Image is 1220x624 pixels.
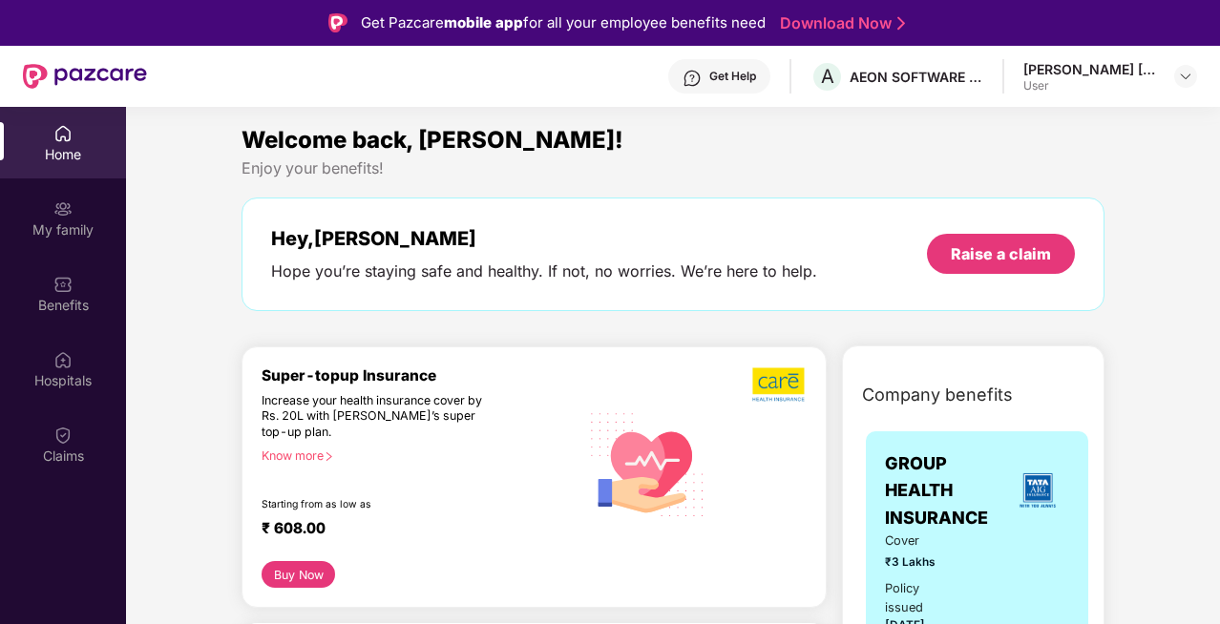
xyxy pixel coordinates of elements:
div: ₹ 608.00 [262,519,560,542]
div: Enjoy your benefits! [242,158,1104,178]
div: Hey, [PERSON_NAME] [271,227,817,250]
img: b5dec4f62d2307b9de63beb79f102df3.png [752,366,807,403]
div: Starting from as low as [262,498,498,511]
div: [PERSON_NAME] [PERSON_NAME] [1023,60,1157,78]
div: Get Help [709,69,756,84]
span: GROUP HEALTH INSURANCE [885,450,1006,531]
img: svg+xml;base64,PHN2ZyB4bWxucz0iaHR0cDovL3d3dy53My5vcmcvMjAwMC9zdmciIHhtbG5zOnhsaW5rPSJodHRwOi8vd3... [579,394,716,532]
img: svg+xml;base64,PHN2ZyBpZD0iSGVscC0zMngzMiIgeG1sbnM9Imh0dHA6Ly93d3cudzMub3JnLzIwMDAvc3ZnIiB3aWR0aD... [683,69,702,88]
img: Stroke [897,13,905,33]
img: svg+xml;base64,PHN2ZyBpZD0iQ2xhaW0iIHhtbG5zPSJodHRwOi8vd3d3LnczLm9yZy8yMDAwL3N2ZyIgd2lkdGg9IjIwIi... [53,426,73,445]
img: svg+xml;base64,PHN2ZyBpZD0iSG9zcGl0YWxzIiB4bWxucz0iaHR0cDovL3d3dy53My5vcmcvMjAwMC9zdmciIHdpZHRoPS... [53,350,73,369]
button: Buy Now [262,561,335,588]
span: right [324,451,334,462]
img: New Pazcare Logo [23,64,147,89]
span: Welcome back, [PERSON_NAME]! [242,126,623,154]
div: Policy issued [885,579,955,617]
div: AEON SOFTWARE PRIVATE LIMITED [850,68,983,86]
img: Logo [328,13,347,32]
img: svg+xml;base64,PHN2ZyBpZD0iSG9tZSIgeG1sbnM9Imh0dHA6Ly93d3cudzMub3JnLzIwMDAvc3ZnIiB3aWR0aD0iMjAiIG... [53,124,73,143]
img: svg+xml;base64,PHN2ZyBpZD0iRHJvcGRvd24tMzJ4MzIiIHhtbG5zPSJodHRwOi8vd3d3LnczLm9yZy8yMDAwL3N2ZyIgd2... [1178,69,1193,84]
div: Hope you’re staying safe and healthy. If not, no worries. We’re here to help. [271,261,817,281]
span: Company benefits [862,382,1013,408]
span: A [821,65,834,88]
div: Increase your health insurance cover by Rs. 20L with [PERSON_NAME]’s super top-up plan. [262,393,497,441]
div: Super-topup Insurance [262,366,579,385]
img: svg+xml;base64,PHN2ZyB3aWR0aD0iMjAiIGhlaWdodD0iMjAiIHZpZXdCb3g9IjAgMCAyMCAyMCIgZmlsbD0ibm9uZSIgeG... [53,199,73,218]
div: Raise a claim [951,243,1051,264]
img: insurerLogo [1012,465,1063,516]
div: User [1023,78,1157,94]
span: ₹3 Lakhs [885,553,955,572]
img: svg+xml;base64,PHN2ZyBpZD0iQmVuZWZpdHMiIHhtbG5zPSJodHRwOi8vd3d3LnczLm9yZy8yMDAwL3N2ZyIgd2lkdGg9Ij... [53,275,73,294]
strong: mobile app [444,13,523,31]
div: Know more [262,448,568,462]
a: Download Now [780,13,899,33]
div: Get Pazcare for all your employee benefits need [361,11,766,34]
span: Cover [885,531,955,551]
